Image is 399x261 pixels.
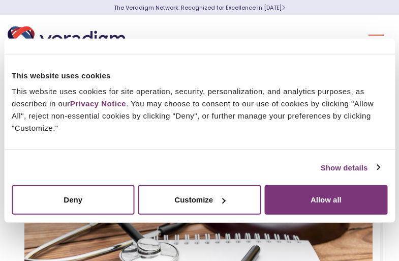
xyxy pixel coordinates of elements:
[138,185,261,215] button: Customize
[265,185,387,215] button: Allow all
[12,185,134,215] button: Deny
[8,23,130,56] img: Veradigm logo
[70,99,126,108] a: Privacy Notice
[12,85,387,134] div: This website uses cookies for site operation, security, personalization, and analytics purposes, ...
[369,26,384,53] button: Toggle Navigation Menu
[114,4,285,12] a: The Veradigm Network: Recognized for Excellence in [DATE]Learn More
[321,161,380,173] a: Show details
[282,4,285,12] span: Learn More
[12,69,387,81] div: This website uses cookies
